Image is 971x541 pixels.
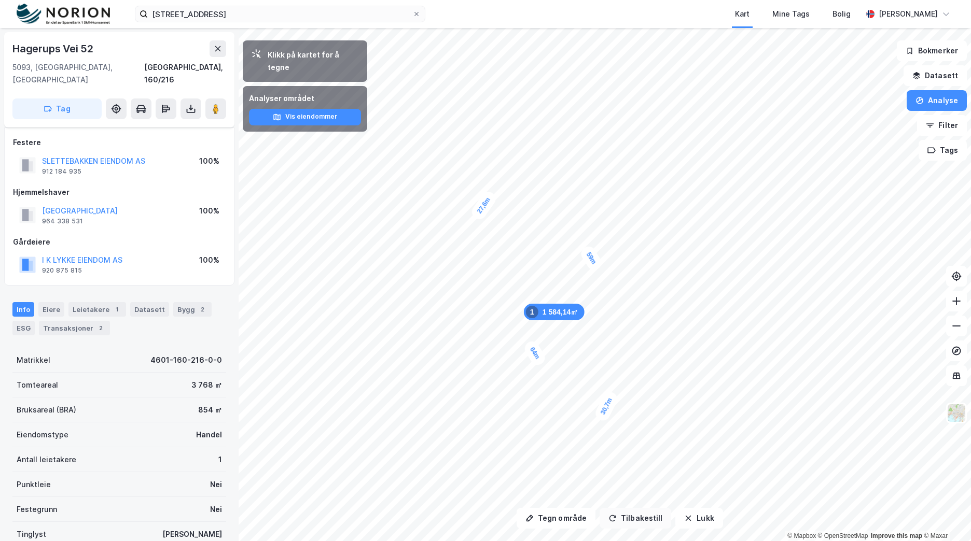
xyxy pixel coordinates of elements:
div: Map marker [522,339,548,368]
div: Info [12,302,34,317]
button: Tilbakestill [600,508,671,529]
div: 3 768 ㎡ [191,379,222,391]
button: Tags [919,140,967,161]
img: Z [947,403,966,423]
div: Bruksareal (BRA) [17,404,76,416]
button: Analyse [907,90,967,111]
div: 100% [199,254,219,266]
div: 1 [526,306,538,318]
div: Kart [735,8,750,20]
div: Transaksjoner [39,321,110,335]
div: 1 [218,453,222,466]
div: Map marker [593,390,620,423]
div: 854 ㎡ [198,404,222,416]
button: Bokmerker [897,40,967,61]
div: Antall leietakere [17,453,76,466]
div: Analyser området [249,92,361,105]
div: Datasett [130,302,169,317]
button: Tag [12,98,102,119]
div: 2 [197,304,207,315]
div: Leietakere [68,302,126,317]
div: Eiere [38,302,64,317]
button: Lukk [675,508,723,529]
div: Map marker [524,304,585,320]
div: 5093, [GEOGRAPHIC_DATA], [GEOGRAPHIC_DATA] [12,61,144,86]
div: Nei [210,503,222,516]
button: Vis eiendommer [249,109,361,125]
div: 100% [199,155,219,167]
button: Datasett [904,65,967,86]
div: [PERSON_NAME] [879,8,938,20]
div: ESG [12,321,35,335]
div: Punktleie [17,478,51,491]
div: 912 184 935 [42,167,81,176]
div: Kontrollprogram for chat [919,491,971,541]
div: Matrikkel [17,354,50,366]
div: Hjemmelshaver [13,186,226,198]
a: Improve this map [871,532,922,539]
div: Tinglyst [17,528,46,540]
div: Festere [13,136,226,149]
div: Map marker [578,244,604,273]
button: Tegn område [517,508,595,529]
div: Tomteareal [17,379,58,391]
div: Bolig [833,8,851,20]
div: [GEOGRAPHIC_DATA], 160/216 [144,61,226,86]
div: 2 [95,323,106,333]
div: Handel [196,429,222,441]
div: 920 875 815 [42,266,82,275]
div: 1 [112,304,122,315]
a: OpenStreetMap [818,532,868,539]
input: Søk på adresse, matrikkel, gårdeiere, leietakere eller personer [148,6,412,22]
div: Gårdeiere [13,236,226,248]
a: Mapbox [787,532,816,539]
div: Klikk på kartet for å tegne [268,49,359,74]
div: Mine Tags [772,8,810,20]
div: Nei [210,478,222,491]
iframe: Chat Widget [919,491,971,541]
div: Map marker [469,189,498,222]
div: Festegrunn [17,503,57,516]
img: norion-logo.80e7a08dc31c2e691866.png [17,4,110,25]
div: [PERSON_NAME] [162,528,222,540]
div: Hagerups Vei 52 [12,40,95,57]
div: Bygg [173,302,212,317]
div: 4601-160-216-0-0 [150,354,222,366]
div: 964 338 531 [42,217,83,225]
div: 100% [199,205,219,217]
button: Filter [917,115,967,136]
div: Eiendomstype [17,429,68,441]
